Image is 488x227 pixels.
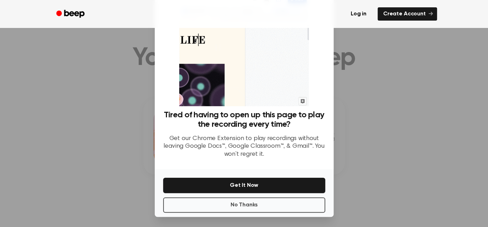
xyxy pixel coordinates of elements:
button: No Thanks [163,197,325,213]
a: Create Account [378,7,437,21]
p: Get our Chrome Extension to play recordings without leaving Google Docs™, Google Classroom™, & Gm... [163,135,325,159]
button: Get It Now [163,178,325,193]
a: Beep [51,7,91,21]
h3: Tired of having to open up this page to play the recording every time? [163,110,325,129]
a: Log in [344,6,373,22]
